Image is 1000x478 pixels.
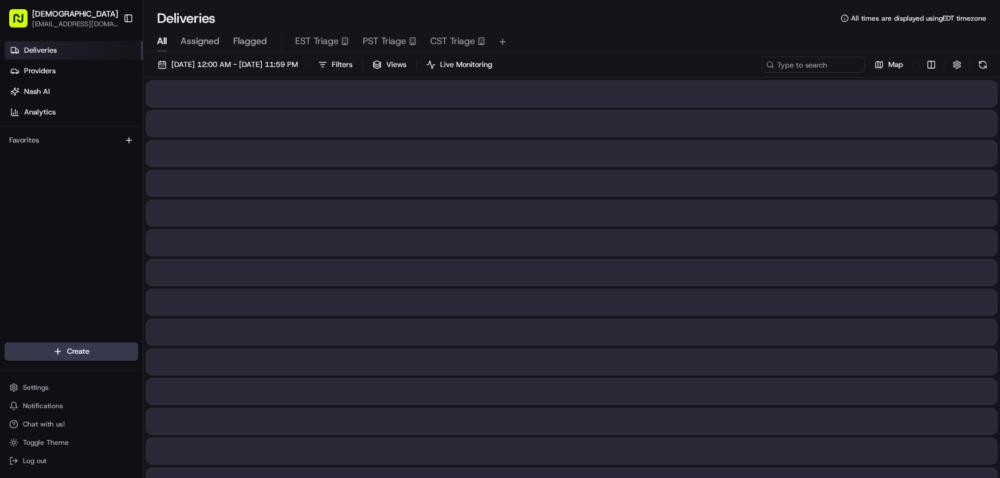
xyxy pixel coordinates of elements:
[23,456,46,465] span: Log out
[440,60,492,70] span: Live Monitoring
[67,346,89,357] span: Create
[869,57,908,73] button: Map
[5,131,138,149] div: Favorites
[181,34,219,48] span: Assigned
[762,57,865,73] input: Type to search
[23,401,63,410] span: Notifications
[5,103,143,121] a: Analytics
[24,45,57,56] span: Deliveries
[295,34,339,48] span: EST Triage
[5,453,138,469] button: Log out
[157,34,167,48] span: All
[23,383,49,392] span: Settings
[975,57,991,73] button: Refresh
[24,66,56,76] span: Providers
[24,86,50,97] span: Nash AI
[233,34,267,48] span: Flagged
[23,420,65,429] span: Chat with us!
[5,416,138,432] button: Chat with us!
[363,34,406,48] span: PST Triage
[313,57,358,73] button: Filters
[5,434,138,451] button: Toggle Theme
[5,398,138,414] button: Notifications
[23,438,69,447] span: Toggle Theme
[157,9,215,27] h1: Deliveries
[888,60,903,70] span: Map
[421,57,497,73] button: Live Monitoring
[367,57,411,73] button: Views
[430,34,475,48] span: CST Triage
[332,60,352,70] span: Filters
[5,82,143,101] a: Nash AI
[5,41,143,60] a: Deliveries
[32,8,118,19] button: [DEMOGRAPHIC_DATA]
[171,60,298,70] span: [DATE] 12:00 AM - [DATE] 11:59 PM
[32,19,118,29] button: [EMAIL_ADDRESS][DOMAIN_NAME]
[24,107,56,117] span: Analytics
[152,57,303,73] button: [DATE] 12:00 AM - [DATE] 11:59 PM
[5,5,119,32] button: [DEMOGRAPHIC_DATA][EMAIL_ADDRESS][DOMAIN_NAME]
[5,380,138,396] button: Settings
[5,62,143,80] a: Providers
[851,14,986,23] span: All times are displayed using EDT timezone
[5,342,138,361] button: Create
[386,60,406,70] span: Views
